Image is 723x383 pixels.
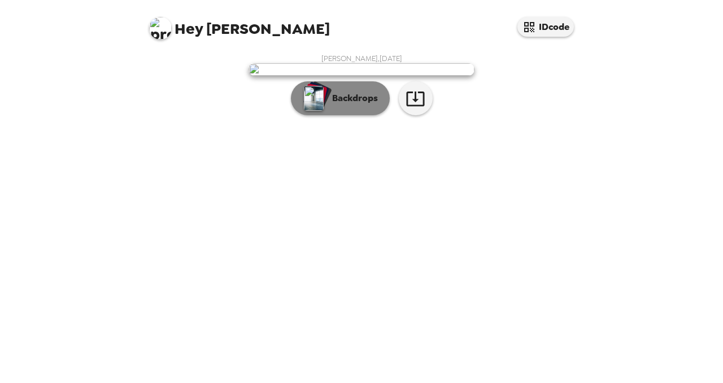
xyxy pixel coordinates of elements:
[175,19,203,39] span: Hey
[149,11,330,37] span: [PERSON_NAME]
[149,17,172,40] img: profile pic
[326,92,378,105] p: Backdrops
[249,63,474,76] img: user
[321,54,402,63] span: [PERSON_NAME] , [DATE]
[291,81,390,115] button: Backdrops
[517,17,574,37] button: IDcode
